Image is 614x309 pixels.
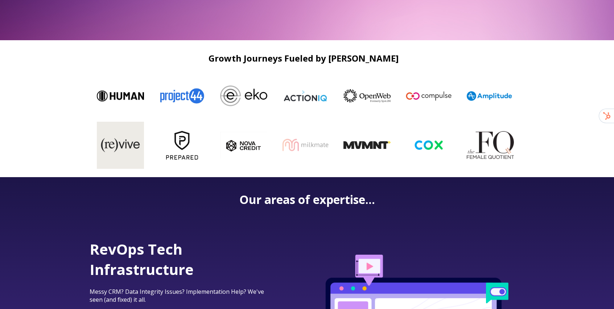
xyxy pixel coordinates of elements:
[467,91,514,101] img: Amplitude
[220,132,267,158] img: nova_c
[90,239,194,279] span: RevOps Tech Infrastructure
[405,137,452,153] img: cox-logo-og-image
[343,89,391,103] img: OpenWeb
[343,141,391,149] img: MVMNT
[239,192,375,207] strong: Our areas of expertise...
[467,131,514,159] img: The FQ
[97,91,144,101] img: Human
[282,138,329,152] img: milkmate
[158,122,206,169] img: Prepared-Logo
[158,83,206,108] img: Project44
[405,84,452,108] img: Compulse
[282,90,329,102] img: ActionIQ
[97,122,144,169] img: byrevive
[90,53,518,63] h2: Growth Journeys Fueled by [PERSON_NAME]
[220,85,267,106] img: Eko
